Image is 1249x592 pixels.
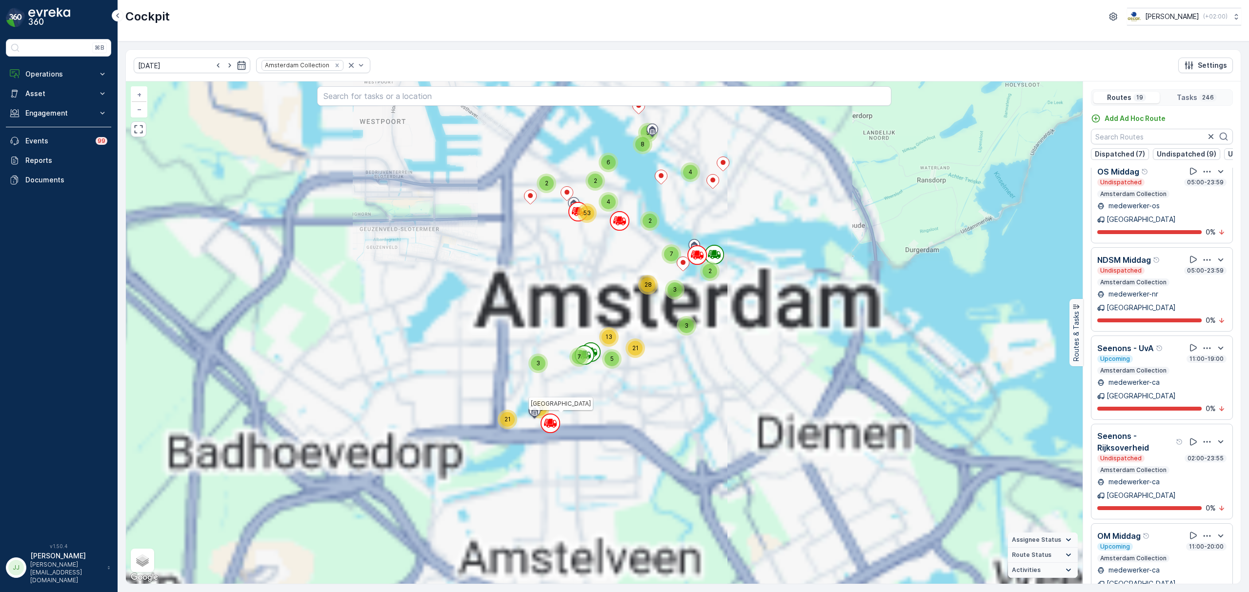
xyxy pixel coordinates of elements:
[670,250,673,257] span: 7
[594,177,597,184] span: 2
[1107,565,1160,575] p: medewerker-ca
[677,316,696,335] div: 3
[132,550,153,571] a: Layers
[1127,11,1141,22] img: basis-logo_rgb2x.png
[1099,367,1168,375] p: Amsterdam Collection
[1107,201,1160,211] p: medewerker-os
[134,58,250,73] input: dd/mm/yyyy
[1157,149,1216,159] p: Undispatched (9)
[1097,342,1154,354] p: Seenons - UvA
[640,211,660,231] div: 2
[1107,391,1176,401] p: [GEOGRAPHIC_DATA]
[641,140,645,148] span: 8
[25,89,92,99] p: Asset
[1176,438,1184,446] div: Help Tooltip Icon
[1143,532,1150,540] div: Help Tooltip Icon
[1099,543,1131,551] p: Upcoming
[577,203,597,223] div: 53
[25,175,107,185] p: Documents
[6,151,111,170] a: Reports
[25,156,107,165] p: Reports
[1198,60,1227,70] p: Settings
[1135,94,1144,101] p: 19
[1107,477,1160,487] p: medewerker-ca
[6,170,111,190] a: Documents
[1141,168,1149,176] div: Help Tooltip Icon
[128,571,161,584] a: Open this area in Google Maps (opens a new window)
[1099,267,1143,275] p: Undispatched
[633,135,652,154] div: 8
[1107,215,1176,224] p: [GEOGRAPHIC_DATA]
[6,543,111,549] span: v 1.50.4
[1097,530,1141,542] p: OM Middag
[606,158,610,166] span: 6
[498,410,517,429] div: 21
[578,353,581,360] span: 7
[95,44,104,52] p: ⌘B
[1188,543,1225,551] p: 11:00-20:00
[545,179,548,187] span: 2
[1186,267,1225,275] p: 05:00-23:59
[648,217,652,224] span: 2
[1206,316,1216,325] p: 0 %
[537,174,556,193] div: 2
[638,275,658,295] div: 28
[1206,227,1216,237] p: 0 %
[1008,548,1078,563] summary: Route Status
[1153,148,1220,160] button: Undispatched (9)
[1099,178,1143,186] p: Undispatched
[125,9,170,24] p: Cockpit
[317,86,891,106] input: Search for tasks or a location
[1145,12,1199,21] p: [PERSON_NAME]
[662,244,681,264] div: 7
[1097,254,1151,266] p: NDSM Middag
[128,571,161,584] img: Google
[1177,93,1197,102] p: Tasks
[1105,114,1166,123] p: Add Ad Hoc Route
[1127,8,1241,25] button: [PERSON_NAME](+02:00)
[1008,533,1078,548] summary: Assignee Status
[585,171,605,191] div: 2
[332,61,342,69] div: Remove Amsterdam Collection
[6,131,111,151] a: Events99
[6,8,25,27] img: logo
[599,327,619,347] div: 13
[25,69,92,79] p: Operations
[599,153,618,172] div: 6
[1107,491,1176,500] p: [GEOGRAPHIC_DATA]
[25,136,90,146] p: Events
[1091,114,1166,123] a: Add Ad Hoc Route
[602,349,622,369] div: 5
[625,338,645,358] div: 21
[1012,536,1061,544] span: Assignee Status
[30,551,102,561] p: [PERSON_NAME]
[1187,454,1225,462] p: 02:00-23:55
[6,64,111,84] button: Operations
[98,137,105,145] p: 99
[536,359,540,367] span: 3
[610,355,614,362] span: 5
[1012,566,1041,574] span: Activities
[1153,256,1161,264] div: Help Tooltip Icon
[1206,404,1216,414] p: 0 %
[530,399,549,418] div: 40
[1107,289,1158,299] p: medewerker-nr
[6,551,111,584] button: JJ[PERSON_NAME][PERSON_NAME][EMAIL_ADDRESS][DOMAIN_NAME]
[1091,129,1233,144] input: Search Routes
[1097,166,1139,178] p: OS Middag
[30,561,102,584] p: [PERSON_NAME][EMAIL_ADDRESS][DOMAIN_NAME]
[605,333,612,340] span: 13
[708,267,712,275] span: 2
[6,103,111,123] button: Engagement
[504,415,511,423] span: 21
[6,84,111,103] button: Asset
[1189,355,1225,363] p: 11:00-19:00
[599,192,618,212] div: 4
[1091,148,1149,160] button: Dispatched (7)
[132,102,146,117] a: Zoom Out
[1107,377,1160,387] p: medewerker-ca
[606,198,610,205] span: 4
[528,354,548,373] div: 3
[673,286,677,293] span: 3
[685,322,688,329] span: 3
